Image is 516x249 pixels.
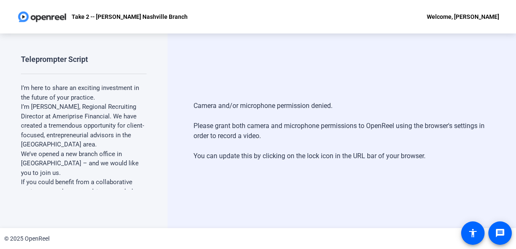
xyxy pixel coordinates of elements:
[21,102,147,149] p: I’m [PERSON_NAME], Regional Recruiting Director at Ameriprise Financial. We have created a tremen...
[17,8,67,25] img: OpenReel logo
[193,92,490,169] div: Camera and/or microphone permission denied. Please grant both camera and microphone permissions t...
[21,149,147,178] p: We’ve opened a new branch office in [GEOGRAPHIC_DATA] – and we would like you to join us.
[495,228,505,238] mat-icon: message
[427,12,499,22] div: Welcome, [PERSON_NAME]
[468,228,478,238] mat-icon: accessibility
[72,12,188,22] p: Take 2 -- [PERSON_NAME] Nashville Branch
[21,83,147,102] p: I’m here to share an exciting investment in the future of your practice.
[4,234,49,243] div: © 2025 OpenReel
[21,54,88,64] div: Teleprompter Script
[21,177,147,215] p: If you could benefit from a collaborative environment where our advisors regularly share ideas an...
